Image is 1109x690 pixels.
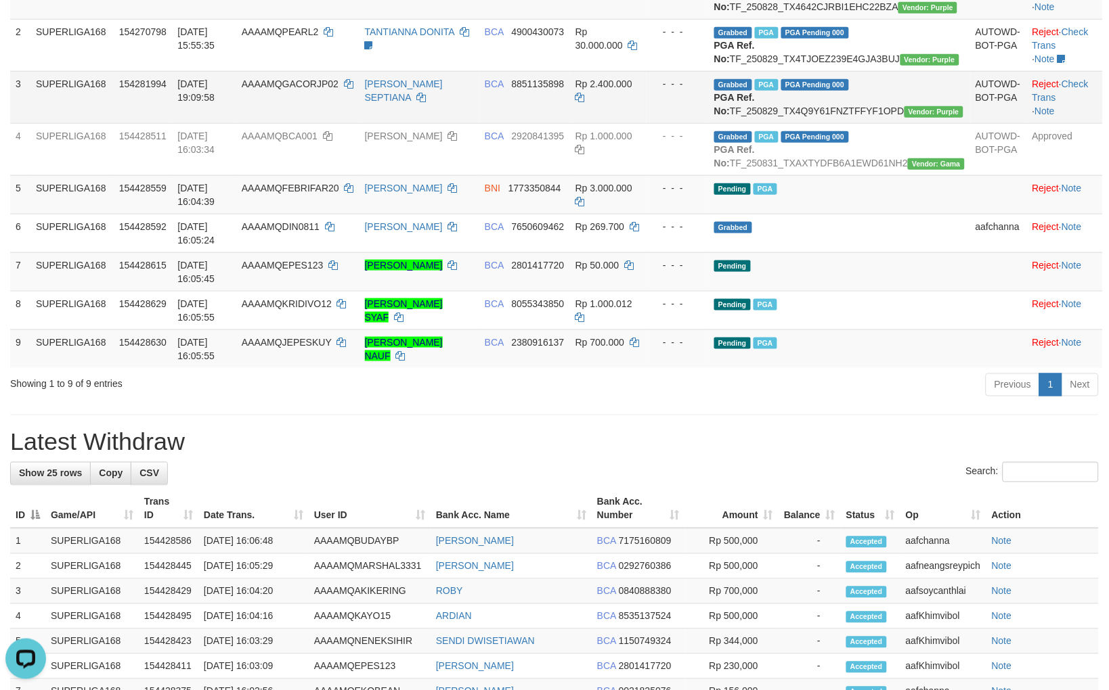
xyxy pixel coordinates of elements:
span: Marked by aafmaleo [755,27,779,39]
td: 3 [10,579,45,604]
input: Search: [1003,462,1099,482]
td: - [779,654,841,679]
span: 154428629 [119,298,167,309]
td: SUPERLIGA168 [30,252,114,291]
td: 5 [10,175,30,214]
div: - - - [652,297,703,310]
span: [DATE] 15:55:35 [177,26,215,51]
div: - - - [652,336,703,349]
a: Note [992,636,1012,647]
a: TANTIANNA DONITA [365,26,455,37]
a: [PERSON_NAME] NAUF [365,337,443,361]
td: [DATE] 16:06:48 [198,528,309,554]
span: [DATE] 16:05:55 [177,298,215,323]
span: Grabbed [714,27,752,39]
a: [PERSON_NAME] [436,661,514,672]
span: Grabbed [714,131,752,143]
span: Copy 2801417720 to clipboard [619,661,672,672]
span: Pending [714,338,751,349]
span: Marked by aafsoumeymey [755,131,779,143]
span: BCA [597,536,616,547]
span: [DATE] 16:05:45 [177,260,215,284]
td: SUPERLIGA168 [45,554,139,579]
td: SUPERLIGA168 [30,19,114,71]
td: AUTOWD-BOT-PGA [970,123,1027,175]
span: BCA [485,298,504,309]
td: SUPERLIGA168 [45,579,139,604]
span: Marked by aafnonsreyleab [755,79,779,91]
td: 2 [10,19,30,71]
td: TF_250829_TX4TJOEZ239E4GJA3BUJ [709,19,970,71]
th: Bank Acc. Name: activate to sort column ascending [431,490,592,528]
td: TF_250831_TXAXTYDFB6A1EWD61NH2 [709,123,970,175]
th: Trans ID: activate to sort column ascending [139,490,198,528]
span: BCA [597,661,616,672]
td: Rp 500,000 [685,554,779,579]
span: BCA [597,586,616,597]
span: Copy 0840888380 to clipboard [619,586,672,597]
div: - - - [652,220,703,233]
span: Rp 269.700 [575,221,624,232]
td: 5 [10,629,45,654]
span: 154428630 [119,337,167,348]
span: [DATE] 16:03:34 [177,131,215,155]
div: - - - [652,181,703,195]
span: 154428592 [119,221,167,232]
span: AAAAMQBCA001 [242,131,318,141]
div: Showing 1 to 9 of 9 entries [10,372,452,391]
a: Next [1062,373,1099,396]
span: Copy 7650609462 to clipboard [512,221,565,232]
a: Note [1035,106,1056,116]
td: 4 [10,604,45,629]
a: Note [992,536,1012,547]
a: Note [1062,221,1082,232]
span: PGA Pending [781,27,849,39]
a: Check Trans [1032,78,1089,103]
td: SUPERLIGA168 [30,329,114,368]
span: BCA [485,26,504,37]
span: 154270798 [119,26,167,37]
td: AAAAMQMARSHAL3331 [309,554,431,579]
span: Copy [99,468,123,479]
td: - [779,528,841,554]
a: ROBY [436,586,463,597]
span: Show 25 rows [19,468,82,479]
a: Note [992,661,1012,672]
span: 154428615 [119,260,167,271]
td: SUPERLIGA168 [30,214,114,252]
td: 154428411 [139,654,198,679]
div: - - - [652,258,703,272]
span: Copy 8535137524 to clipboard [619,611,672,622]
td: [DATE] 16:05:29 [198,554,309,579]
span: BCA [597,611,616,622]
a: Copy [90,462,131,485]
a: [PERSON_NAME] SYAF [365,298,443,323]
td: Rp 230,000 [685,654,779,679]
a: [PERSON_NAME] [436,536,514,547]
span: AAAAMQKRIDIVO12 [242,298,332,309]
td: 7 [10,252,30,291]
td: SUPERLIGA168 [45,629,139,654]
span: 154428511 [119,131,167,141]
td: SUPERLIGA168 [45,528,139,554]
span: BNI [485,183,500,193]
td: SUPERLIGA168 [30,71,114,123]
span: Copy 4900430073 to clipboard [512,26,565,37]
span: Grabbed [714,79,752,91]
td: aafchanna [900,528,986,554]
td: 3 [10,71,30,123]
td: [DATE] 16:04:16 [198,604,309,629]
span: AAAAMQGACORJP02 [242,78,339,89]
span: Marked by aafsoycanthlai [754,299,777,310]
a: Show 25 rows [10,462,91,485]
th: Op: activate to sort column ascending [900,490,986,528]
span: [DATE] 19:09:58 [177,78,215,103]
td: AAAAMQBUDAYBP [309,528,431,554]
div: - - - [652,129,703,143]
td: aafchanna [970,214,1027,252]
td: 2 [10,554,45,579]
td: aafKhimvibol [900,629,986,654]
span: Accepted [846,561,887,573]
td: aafsoycanthlai [900,579,986,604]
span: 154281994 [119,78,167,89]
